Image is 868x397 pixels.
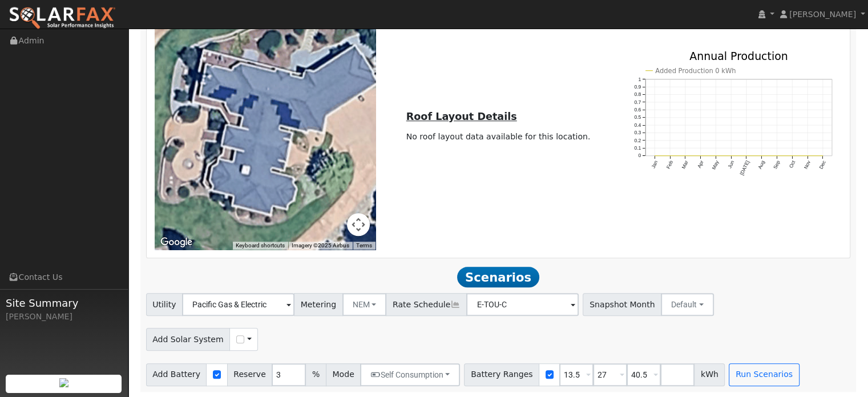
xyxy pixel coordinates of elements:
text: 0.3 [634,130,641,135]
text: 0.5 [634,114,641,120]
text: Sep [772,159,781,170]
span: Add Battery [146,363,207,386]
span: Add Solar System [146,328,231,351]
text: 0.8 [634,91,641,97]
text: 1 [638,76,641,82]
circle: onclick="" [792,155,793,157]
span: Imagery ©2025 Airbus [292,242,349,248]
button: Default [661,293,714,316]
button: Run Scenarios [729,363,799,386]
text: Jun [726,159,735,169]
a: Open this area in Google Maps (opens a new window) [158,235,195,250]
span: Snapshot Month [583,293,661,316]
td: No roof layout data available for this location. [404,129,592,145]
span: Mode [326,363,361,386]
span: kWh [694,363,725,386]
button: Keyboard shortcuts [236,242,285,250]
text: Oct [788,159,797,169]
text: Jan [650,159,659,169]
span: Metering [294,293,343,316]
text: Nov [803,159,812,170]
span: [PERSON_NAME] [789,10,856,19]
text: Annual Production [689,49,788,62]
button: Map camera controls [347,213,370,236]
circle: onclick="" [776,155,778,157]
text: 0.4 [634,122,641,127]
button: Self Consumption [360,363,460,386]
circle: onclick="" [822,155,823,157]
circle: onclick="" [684,155,686,157]
circle: onclick="" [715,155,717,157]
circle: onclick="" [700,155,701,157]
img: Google [158,235,195,250]
text: [DATE] [738,159,750,176]
span: Scenarios [457,267,539,287]
text: Feb [665,159,674,170]
span: Site Summary [6,295,122,311]
span: Utility [146,293,183,316]
circle: onclick="" [730,155,732,157]
text: 0 [638,153,641,158]
text: Dec [818,159,827,170]
input: Select a Rate Schedule [466,293,579,316]
span: Rate Schedule [386,293,467,316]
text: 0.6 [634,107,641,113]
button: NEM [342,293,387,316]
span: Battery Ranges [464,363,539,386]
u: Roof Layout Details [406,111,517,122]
text: 0.1 [634,145,641,151]
img: SolarFax [9,6,116,30]
text: May [710,159,720,170]
text: Apr [696,159,705,169]
text: 0.9 [634,83,641,89]
text: Added Production 0 kWh [655,66,736,74]
circle: onclick="" [806,155,808,157]
text: Aug [757,159,766,170]
img: retrieve [59,378,68,387]
circle: onclick="" [669,155,671,157]
a: Terms (opens in new tab) [356,242,372,248]
circle: onclick="" [653,155,655,157]
text: 0.2 [634,137,641,143]
circle: onclick="" [761,155,762,157]
text: 0.7 [634,99,641,105]
div: [PERSON_NAME] [6,311,122,323]
text: Mar [680,159,689,170]
span: % [305,363,326,386]
circle: onclick="" [745,155,747,157]
input: Select a Utility [182,293,294,316]
span: Reserve [227,363,273,386]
